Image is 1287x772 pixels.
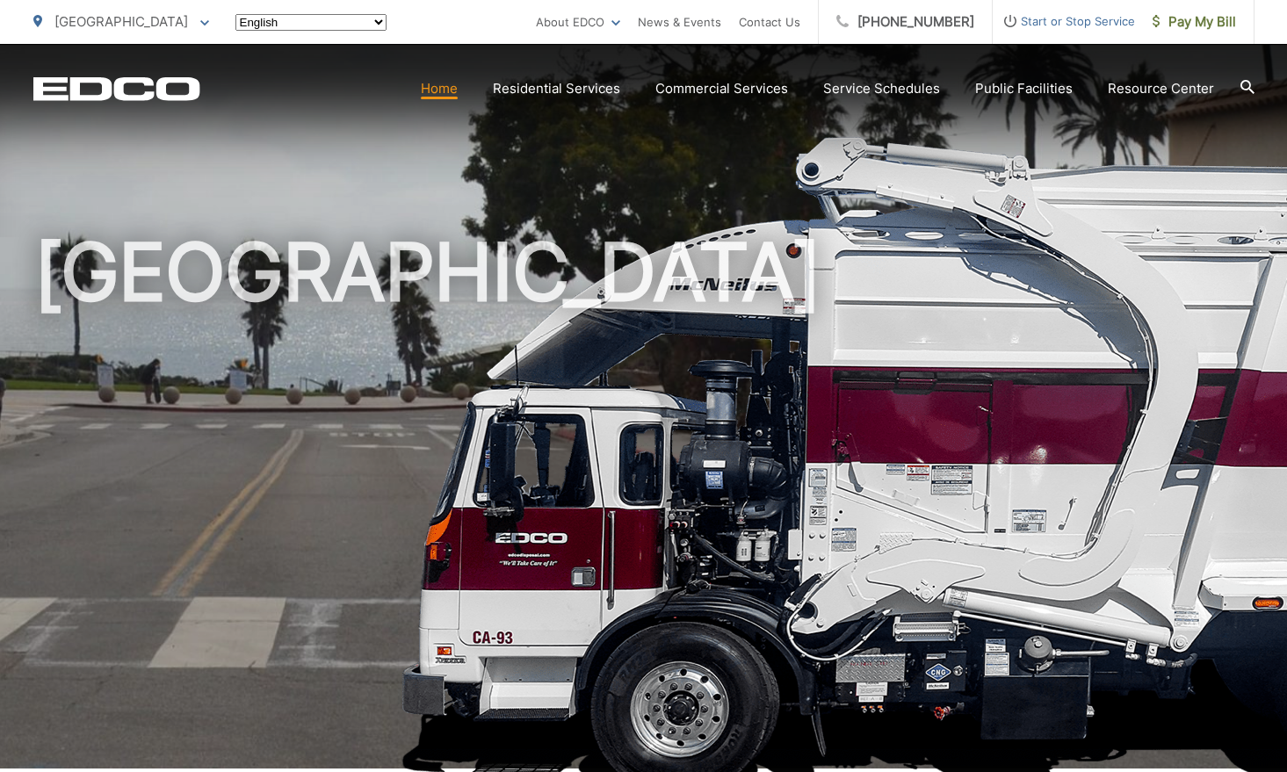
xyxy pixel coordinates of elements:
a: Public Facilities [975,78,1073,99]
span: Pay My Bill [1153,11,1236,32]
span: [GEOGRAPHIC_DATA] [54,13,188,30]
a: Residential Services [493,78,620,99]
a: News & Events [638,11,721,32]
select: Select a language [235,14,387,31]
a: EDCD logo. Return to the homepage. [33,76,200,101]
a: Resource Center [1108,78,1214,99]
a: Commercial Services [655,78,788,99]
a: Service Schedules [823,78,940,99]
a: Home [421,78,458,99]
a: Contact Us [739,11,800,32]
a: About EDCO [536,11,620,32]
